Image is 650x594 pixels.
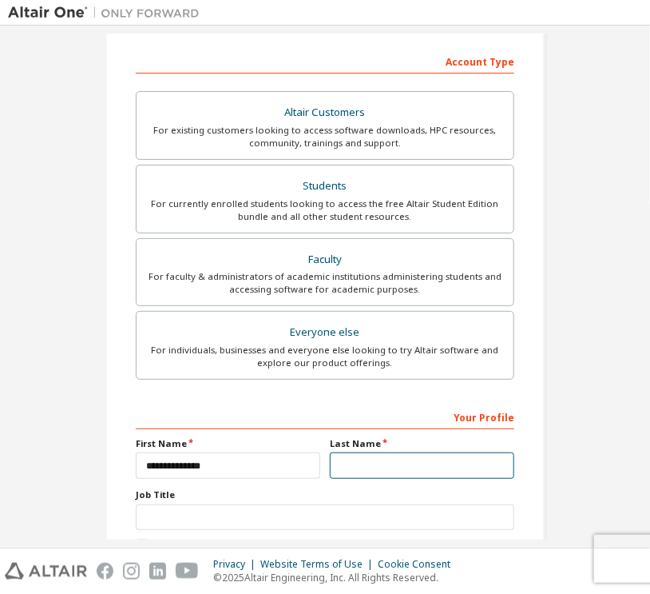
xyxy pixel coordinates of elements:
div: For individuals, businesses and everyone else looking to try Altair software and explore our prod... [146,344,504,369]
div: Privacy [213,558,260,571]
img: youtube.svg [176,563,199,580]
label: Job Title [136,488,514,501]
div: For faculty & administrators of academic institutions administering students and accessing softwa... [146,270,504,296]
div: Website Terms of Use [260,558,378,571]
label: First Name [136,437,320,450]
img: altair_logo.svg [5,563,87,580]
div: For currently enrolled students looking to access the free Altair Student Edition bundle and all ... [146,197,504,223]
div: Everyone else [146,321,504,344]
p: © 2025 Altair Engineering, Inc. All Rights Reserved. [213,571,460,584]
div: Your Profile [136,404,514,429]
div: Altair Customers [146,102,504,124]
img: linkedin.svg [149,563,166,580]
img: instagram.svg [123,563,140,580]
div: Account Type [136,48,514,74]
div: Students [146,175,504,197]
div: Faculty [146,249,504,271]
img: Altair One [8,5,208,21]
div: For existing customers looking to access software downloads, HPC resources, community, trainings ... [146,124,504,149]
label: Last Name [330,437,514,450]
img: facebook.svg [97,563,113,580]
div: Cookie Consent [378,558,460,571]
